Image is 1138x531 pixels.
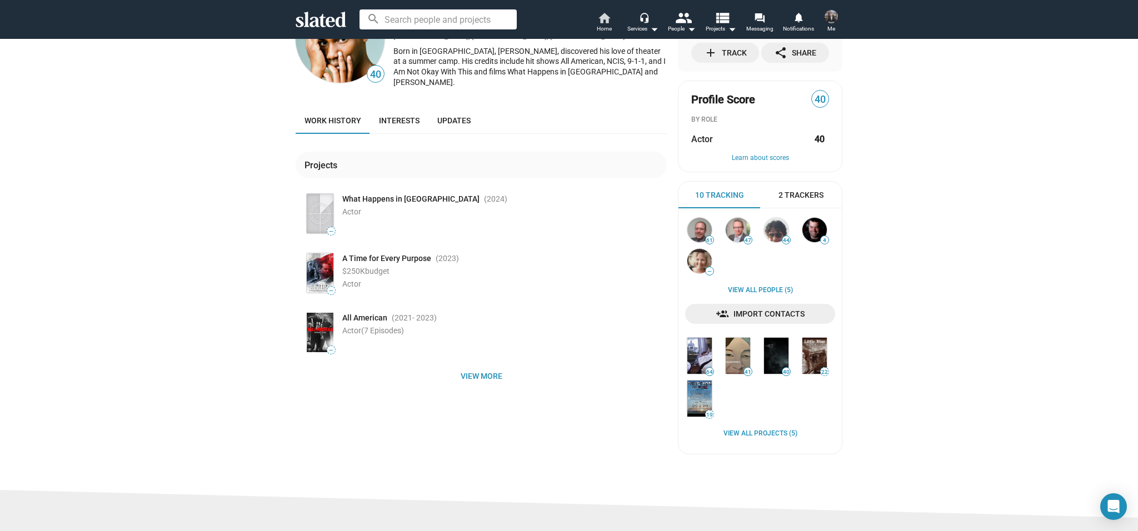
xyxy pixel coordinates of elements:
span: 40 [812,92,828,107]
span: Home [597,22,612,36]
div: BY ROLE [691,116,829,124]
a: View all Projects (5) [723,429,797,438]
a: Lilium Effect [723,335,752,376]
div: Born in [GEOGRAPHIC_DATA], [PERSON_NAME], discovered his love of theater at a summer camp. His cr... [393,46,667,87]
span: Actor [342,279,361,288]
a: Notifications [779,11,818,36]
span: Import Contacts [694,304,826,324]
img: Your Grace [687,338,712,374]
mat-icon: arrow_drop_down [725,22,738,36]
span: $250K [342,267,365,275]
strong: 40 [815,133,825,145]
span: — [327,228,335,234]
span: A Time for Every Purpose [342,253,431,264]
a: View all People (5) [728,286,793,295]
img: Little Miss of Darke County [802,338,827,374]
mat-icon: arrow_drop_down [685,22,698,36]
button: Projects [701,11,740,36]
img: Shaked Berenson [764,218,788,242]
span: 19 [706,412,713,418]
img: The Flowers Of Rose [687,380,712,417]
span: Work history [305,116,361,125]
span: All American [342,313,387,323]
img: Susan Smith Alvis [687,249,712,273]
div: Projects [305,159,342,171]
button: View more [296,366,667,386]
span: — [706,268,713,274]
mat-icon: view_list [714,9,730,26]
a: The Jet [762,335,791,376]
mat-icon: forum [754,12,765,23]
span: Interests [379,116,420,125]
mat-icon: share [774,46,787,59]
span: 41 [744,369,752,375]
span: Updates [437,116,471,125]
span: 40 [782,369,790,375]
span: 22 [821,369,828,375]
mat-icon: notifications [793,12,803,22]
span: — [327,288,335,294]
img: Michael Hansen [687,218,712,242]
a: Your Grace [685,335,714,376]
a: Home [585,11,623,36]
a: Import Contacts [685,304,835,324]
button: Services [623,11,662,36]
span: (2021 ) [392,313,437,323]
span: Actor [691,133,713,145]
mat-icon: add [704,46,717,59]
span: Profile Score [691,92,755,107]
span: - 2023 [412,313,434,322]
span: Projects [706,22,736,36]
span: (2023 ) [436,253,459,264]
a: Little Miss of Darke County [800,335,829,376]
span: 61 [706,237,713,244]
span: 2 Trackers [778,190,823,201]
span: 4 [821,237,828,244]
span: Actor [342,326,404,335]
a: Updates [428,107,480,134]
a: Messaging [740,11,779,36]
mat-icon: headset_mic [639,12,649,22]
span: Me [827,22,835,36]
div: Services [627,22,658,36]
div: People [668,22,696,36]
span: 44 [782,237,790,244]
a: The Flowers Of Rose [685,378,714,419]
span: What Happens in [GEOGRAPHIC_DATA] [342,194,480,204]
a: Interests [370,107,428,134]
input: Search people and projects [360,9,517,29]
img: Poster: What Happens in Miami [307,194,333,233]
span: budget [365,267,390,275]
span: (7 Episodes) [361,326,404,335]
span: Notifications [783,22,814,36]
span: (2024 ) [484,194,507,204]
img: Ted Hope [726,218,750,242]
mat-icon: people [675,9,691,26]
img: The Jet [764,338,788,374]
span: View more [305,366,658,386]
span: Messaging [746,22,773,36]
img: Gary M Krebs [825,10,838,23]
img: Poster: A Time for Every Purpose [307,253,333,293]
div: Open Intercom Messenger [1100,493,1127,520]
img: Lilium Effect [726,338,750,374]
mat-icon: arrow_drop_down [647,22,661,36]
div: Share [774,43,816,63]
button: Learn about scores [691,154,829,163]
img: Poster: All American [307,313,333,352]
span: Actor [342,207,361,216]
a: Work history [296,107,370,134]
span: 47 [744,237,752,244]
button: Track [691,43,759,63]
span: 40 [367,67,384,82]
mat-icon: home [597,11,611,24]
button: Share [761,43,829,63]
img: Scott Glosserman [802,218,827,242]
span: — [327,347,335,353]
span: 10 Tracking [695,190,744,201]
button: Gary M KrebsMe [818,8,845,37]
button: People [662,11,701,36]
span: 64 [706,369,713,375]
div: Track [704,43,747,63]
